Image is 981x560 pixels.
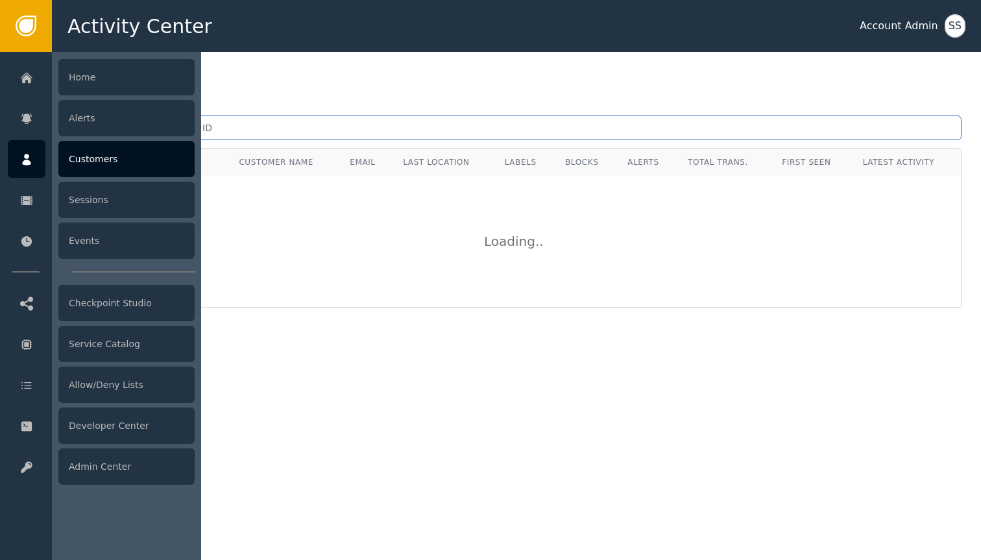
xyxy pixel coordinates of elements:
[8,181,195,219] a: Sessions
[627,156,668,168] div: Alerts
[58,285,195,321] div: Checkpoint Studio
[8,407,195,444] a: Developer Center
[8,140,195,178] a: Customers
[58,182,195,218] div: Sessions
[8,58,195,96] a: Home
[58,141,195,177] div: Customers
[239,156,330,168] div: Customer Name
[58,223,195,259] div: Events
[8,222,195,260] a: Events
[860,18,938,34] div: Account Admin
[8,99,195,137] a: Alerts
[8,366,195,404] a: Allow/Deny Lists
[58,408,195,444] div: Developer Center
[71,116,962,140] input: Search by name, email, or ID
[505,156,546,168] div: Labels
[350,156,383,168] div: Email
[8,284,195,322] a: Checkpoint Studio
[58,59,195,95] div: Home
[8,448,195,485] a: Admin Center
[58,448,195,485] div: Admin Center
[58,367,195,403] div: Allow/Deny Lists
[403,156,485,168] div: Last Location
[67,12,212,41] span: Activity Center
[484,232,549,251] div: Loading ..
[58,326,195,362] div: Service Catalog
[945,14,965,38] button: SS
[565,156,608,168] div: Blocks
[688,156,762,168] div: Total Trans.
[782,156,843,168] div: First Seen
[8,325,195,363] a: Service Catalog
[58,100,195,136] div: Alerts
[863,156,951,168] div: Latest Activity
